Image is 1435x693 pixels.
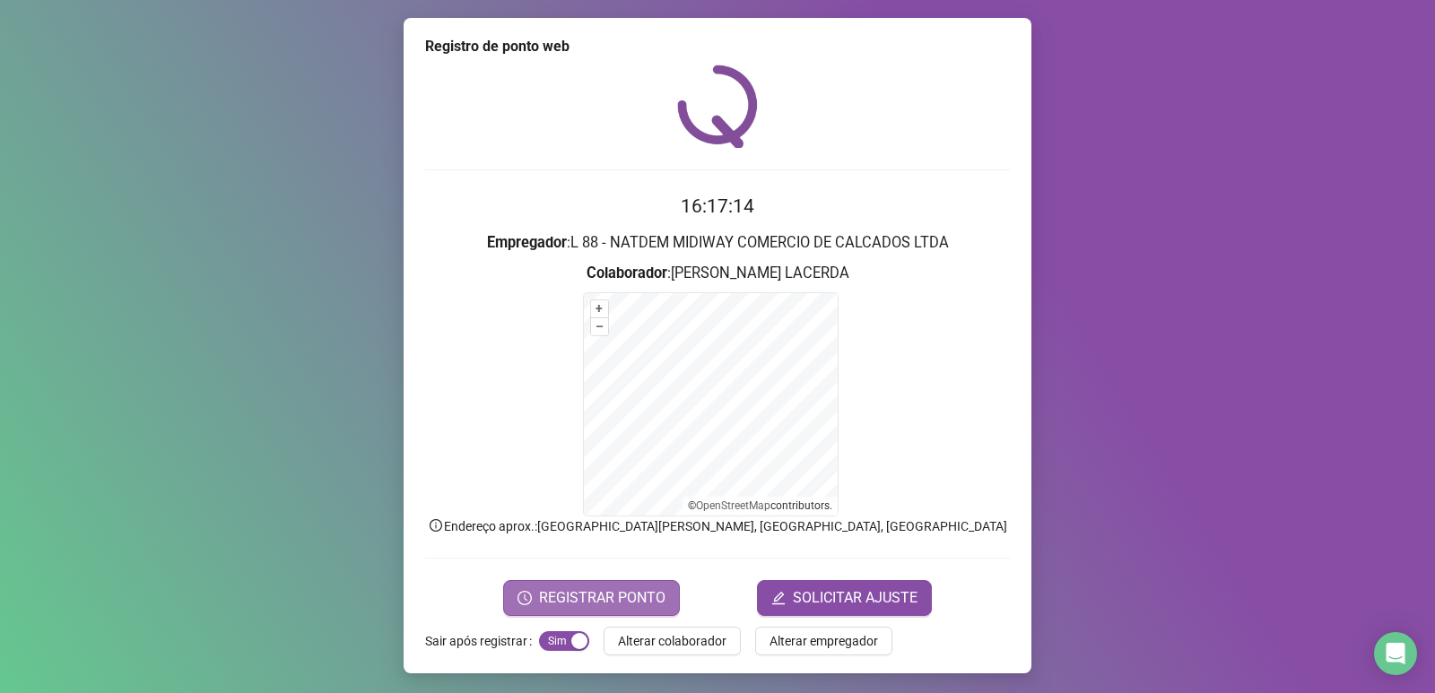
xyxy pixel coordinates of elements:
img: QRPoint [677,65,758,148]
li: © contributors. [688,499,832,512]
label: Sair após registrar [425,627,539,655]
h3: : L 88 - NATDEM MIDIWAY COMERCIO DE CALCADOS LTDA [425,231,1010,255]
span: SOLICITAR AJUSTE [793,587,918,609]
h3: : [PERSON_NAME] LACERDA [425,262,1010,285]
span: REGISTRAR PONTO [539,587,665,609]
button: + [591,300,608,317]
button: Alterar empregador [755,627,892,655]
span: Alterar colaborador [618,631,726,651]
span: edit [771,591,786,605]
a: OpenStreetMap [696,499,770,512]
button: Alterar colaborador [604,627,741,655]
span: Alterar empregador [770,631,878,651]
strong: Empregador [487,234,567,251]
time: 16:17:14 [681,195,754,217]
span: clock-circle [517,591,532,605]
button: REGISTRAR PONTO [503,580,680,616]
button: – [591,318,608,335]
p: Endereço aprox. : [GEOGRAPHIC_DATA][PERSON_NAME], [GEOGRAPHIC_DATA], [GEOGRAPHIC_DATA] [425,516,1010,536]
div: Registro de ponto web [425,36,1010,57]
div: Open Intercom Messenger [1374,632,1417,675]
strong: Colaborador [587,264,667,282]
span: info-circle [428,517,444,533]
button: editSOLICITAR AJUSTE [757,580,932,616]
